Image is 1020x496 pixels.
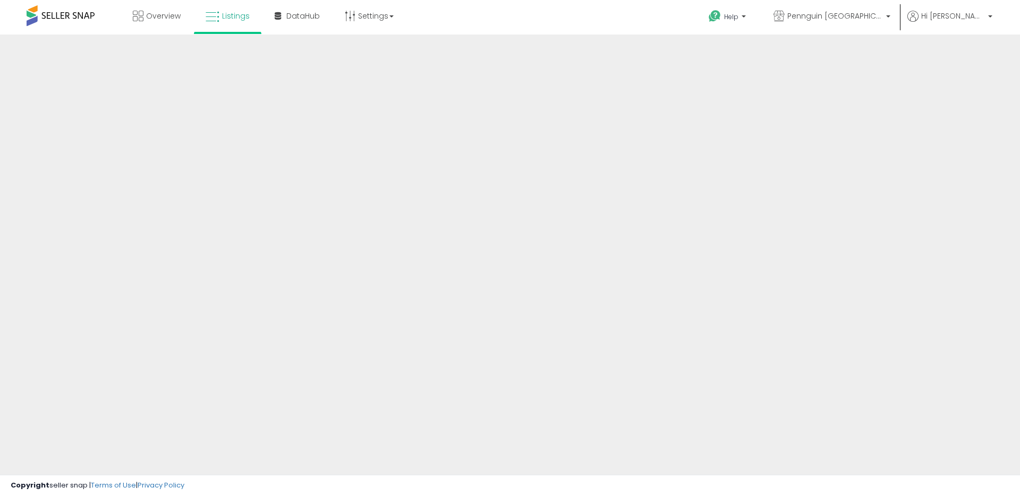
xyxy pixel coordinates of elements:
[708,10,721,23] i: Get Help
[222,11,250,21] span: Listings
[907,11,992,35] a: Hi [PERSON_NAME]
[146,11,181,21] span: Overview
[700,2,756,35] a: Help
[286,11,320,21] span: DataHub
[921,11,985,21] span: Hi [PERSON_NAME]
[724,12,738,21] span: Help
[787,11,883,21] span: Pennguin [GEOGRAPHIC_DATA]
